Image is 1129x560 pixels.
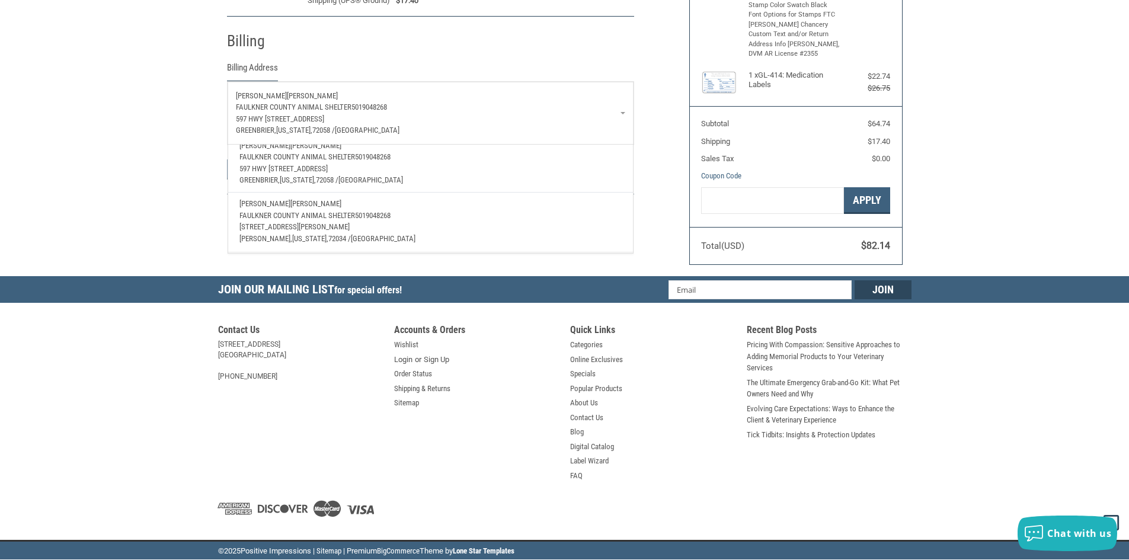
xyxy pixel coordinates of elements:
[868,137,890,146] span: $17.40
[394,324,559,339] h5: Accounts & Orders
[1018,516,1117,551] button: Chat with us
[239,199,290,208] span: [PERSON_NAME]
[236,114,324,123] span: 597 HWY [STREET_ADDRESS]
[570,470,583,482] a: FAQ
[394,354,412,366] a: Login
[394,383,450,395] a: Shipping & Returns
[227,200,296,219] h2: Payment
[747,324,911,339] h5: Recent Blog Posts
[280,175,316,184] span: [US_STATE],
[334,284,402,296] span: for special offers!
[749,71,840,90] h4: 1 x GL-414: Medication Labels
[355,211,391,220] span: 5019048268
[701,241,744,251] span: Total (USD)
[343,545,514,560] li: | Premium Theme by
[747,403,911,426] a: Evolving Care Expectations: Ways to Enhance the Client & Veterinary Experience
[224,546,241,555] span: 2025
[424,354,449,366] a: Sign Up
[236,91,287,100] span: [PERSON_NAME]
[351,103,387,111] span: 5019048268
[844,187,890,214] button: Apply
[313,546,341,555] a: | Sitemap
[570,426,584,438] a: Blog
[570,383,622,395] a: Popular Products
[239,234,292,243] span: [PERSON_NAME],
[239,222,350,231] span: [STREET_ADDRESS][PERSON_NAME]
[701,119,729,128] span: Subtotal
[855,280,911,299] input: Join
[227,31,296,51] h2: Billing
[335,126,399,135] span: [GEOGRAPHIC_DATA]
[749,10,840,30] li: Font Options for Stamps FTC [PERSON_NAME] Chancery
[570,397,598,409] a: About Us
[394,339,418,351] a: Wishlist
[239,164,328,173] span: 597 HWY [STREET_ADDRESS]
[570,339,603,351] a: Categories
[570,354,623,366] a: Online Exclusives
[236,103,351,111] span: FAULKNER COUNTY ANIMAL SHELTER
[218,546,311,555] span: © Positive Impressions
[453,546,514,555] a: Lone Star Templates
[276,126,312,135] span: [US_STATE],
[701,171,741,180] a: Coupon Code
[312,126,335,135] span: 72058 /
[290,199,341,208] span: [PERSON_NAME]
[218,324,383,339] h5: Contact Us
[292,234,328,243] span: [US_STATE],
[872,154,890,163] span: $0.00
[218,276,408,306] h5: Join Our Mailing List
[316,175,338,184] span: 72058 /
[239,175,280,184] span: GREENBRIER,
[236,126,276,135] span: GREENBRIER,
[394,397,419,409] a: Sitemap
[570,455,609,467] a: Label Wizard
[328,234,351,243] span: 72034 /
[1047,527,1111,540] span: Chat with us
[701,187,844,214] input: Gift Certificate or Coupon Code
[351,234,415,243] span: [GEOGRAPHIC_DATA]
[239,211,355,220] span: FAULKNER COUNTY ANIMAL SHELTER
[747,377,911,400] a: The Ultimate Emergency Grab-and-Go Kit: What Pet Owners Need and Why
[570,412,603,424] a: Contact Us
[843,71,890,82] div: $22.74
[749,1,840,11] li: Stamp Color Swatch Black
[394,368,432,380] a: Order Status
[749,30,840,59] li: Custom Text and/or Return Address Info [PERSON_NAME], DVM AR License #2355
[861,240,890,251] span: $82.14
[701,154,734,163] span: Sales Tax
[701,137,730,146] span: Shipping
[570,441,614,453] a: Digital Catalog
[377,546,420,555] a: BigCommerce
[227,159,290,180] button: Continue
[239,141,290,150] span: [PERSON_NAME]
[747,429,875,441] a: Tick Tidbits: Insights & Protection Updates
[287,91,338,100] span: [PERSON_NAME]
[234,193,627,252] a: [PERSON_NAME][PERSON_NAME]FAULKNER COUNTY ANIMAL SHELTER5019048268[STREET_ADDRESS][PERSON_NAME][P...
[227,61,278,81] legend: Billing Address
[747,339,911,374] a: Pricing With Compassion: Sensitive Approaches to Adding Memorial Products to Your Veterinary Serv...
[338,175,403,184] span: [GEOGRAPHIC_DATA]
[570,368,596,380] a: Specials
[234,134,627,192] a: [PERSON_NAME][PERSON_NAME]FAULKNER COUNTY ANIMAL SHELTER5019048268597 HWY [STREET_ADDRESS]GREENBR...
[868,119,890,128] span: $64.74
[570,324,735,339] h5: Quick Links
[408,354,428,366] span: or
[669,280,852,299] input: Email
[228,82,634,145] a: Enter or select a different address
[239,152,355,161] span: FAULKNER COUNTY ANIMAL SHELTER
[290,141,341,150] span: [PERSON_NAME]
[843,82,890,94] div: $26.75
[218,339,383,382] address: [STREET_ADDRESS] [GEOGRAPHIC_DATA] [PHONE_NUMBER]
[355,152,391,161] span: 5019048268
